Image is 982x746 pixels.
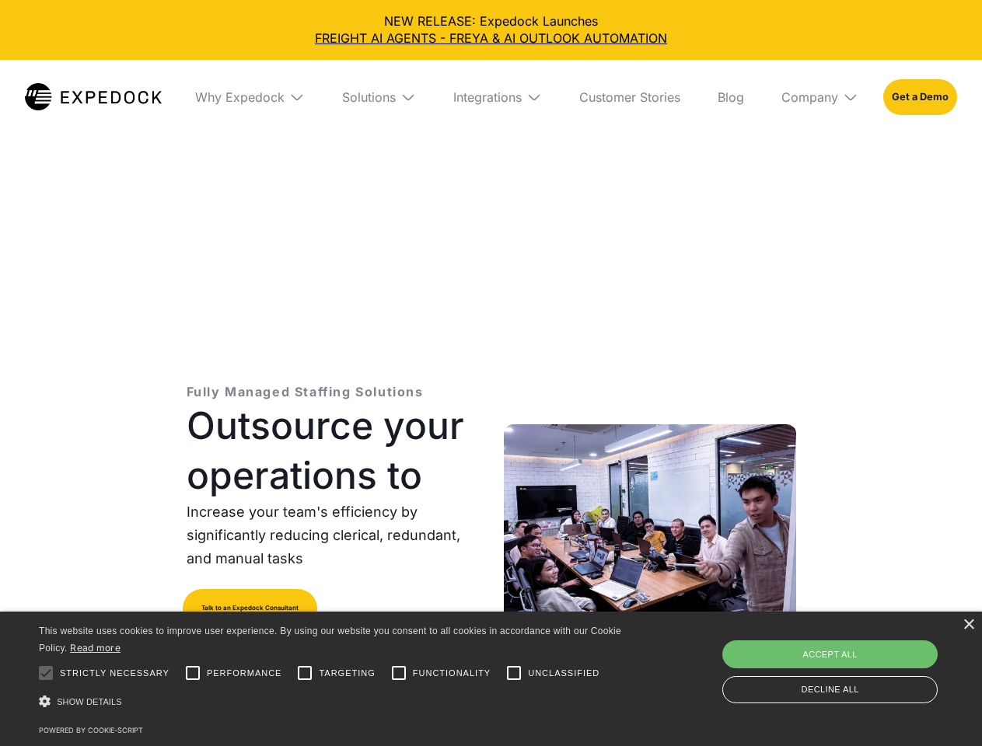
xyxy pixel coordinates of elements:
div: Show details [39,691,627,713]
a: Powered by cookie-script [39,726,143,734]
div: Integrations [453,89,522,105]
span: Functionality [413,667,491,680]
div: Solutions [330,60,428,134]
iframe: Chat Widget [723,578,982,746]
span: Unclassified [528,667,599,680]
span: Targeting [319,667,375,680]
p: Fully Managed Staffing Solutions [187,382,424,401]
div: Company [781,89,838,105]
span: This website uses cookies to improve user experience. By using our website you consent to all coo... [39,626,621,654]
div: Solutions [342,89,396,105]
div: Integrations [441,60,554,134]
a: Talk to an Expedock Consultant [183,589,317,628]
a: FREIGHT AI AGENTS - FREYA & AI OUTLOOK AUTOMATION [12,30,970,47]
a: Blog [705,60,757,134]
p: Increase your team's efficiency by significantly reducing clerical, redundant, and manual tasks [187,500,479,570]
a: Read more [70,642,121,654]
div: Why Expedock [183,60,317,134]
div: Company [769,60,871,134]
a: Get a Demo [883,79,957,115]
a: Customer Stories [567,60,693,134]
div: NEW RELEASE: Expedock Launches [12,12,970,47]
span: Show details [57,697,122,706]
span: Strictly necessary [60,667,169,680]
div: Why Expedock [195,89,285,105]
h1: Outsource your operations to [187,401,479,500]
span: Performance [207,667,282,680]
